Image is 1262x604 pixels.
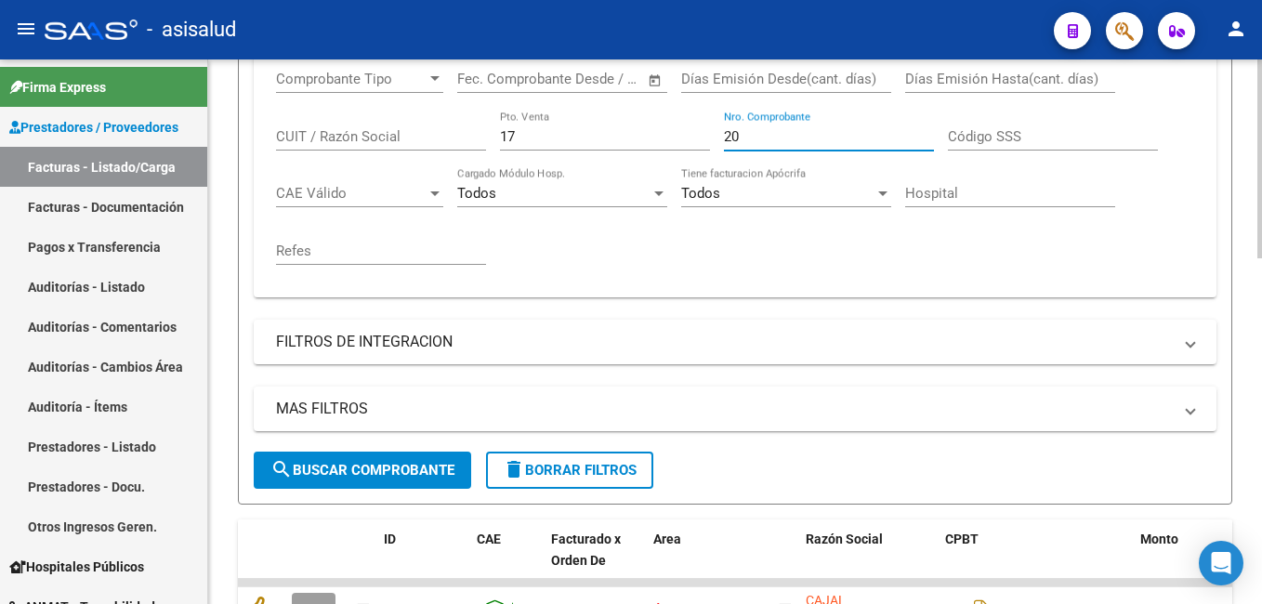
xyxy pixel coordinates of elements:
[376,519,469,601] datatable-header-cell: ID
[544,519,646,601] datatable-header-cell: Facturado x Orden De
[681,185,720,202] span: Todos
[384,532,396,546] span: ID
[653,532,681,546] span: Area
[15,18,37,40] mat-icon: menu
[276,185,427,202] span: CAE Válido
[1140,532,1178,546] span: Monto
[457,185,496,202] span: Todos
[254,452,471,489] button: Buscar Comprobante
[9,117,178,138] span: Prestadores / Proveedores
[457,71,518,87] input: Start date
[1225,18,1247,40] mat-icon: person
[254,320,1216,364] mat-expansion-panel-header: FILTROS DE INTEGRACION
[645,70,666,91] button: Open calendar
[9,557,144,577] span: Hospitales Públicos
[806,532,883,546] span: Razón Social
[276,71,427,87] span: Comprobante Tipo
[276,332,1172,352] mat-panel-title: FILTROS DE INTEGRACION
[551,532,621,568] span: Facturado x Orden De
[534,71,624,87] input: End date
[469,519,544,601] datatable-header-cell: CAE
[1133,519,1244,601] datatable-header-cell: Monto
[147,9,236,50] span: - asisalud
[938,519,1133,601] datatable-header-cell: CPBT
[270,462,454,479] span: Buscar Comprobante
[503,458,525,480] mat-icon: delete
[9,77,106,98] span: Firma Express
[477,532,501,546] span: CAE
[1199,541,1243,585] div: Open Intercom Messenger
[270,458,293,480] mat-icon: search
[798,519,938,601] datatable-header-cell: Razón Social
[503,462,637,479] span: Borrar Filtros
[254,387,1216,431] mat-expansion-panel-header: MAS FILTROS
[486,452,653,489] button: Borrar Filtros
[945,532,979,546] span: CPBT
[276,399,1172,419] mat-panel-title: MAS FILTROS
[646,519,771,601] datatable-header-cell: Area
